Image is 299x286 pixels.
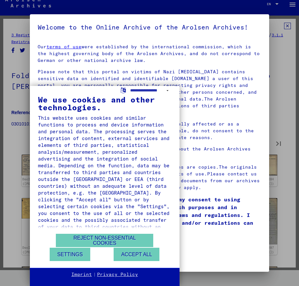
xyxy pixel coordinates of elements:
[97,271,138,278] a: Privacy Policy
[38,96,171,111] div: We use cookies and other technologies.
[50,248,90,261] button: Settings
[114,248,159,261] button: Accept all
[71,271,92,278] a: Imprint
[56,234,153,247] button: Reject non-essential cookies
[38,114,171,237] div: This website uses cookies and similar functions to process end device information and personal da...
